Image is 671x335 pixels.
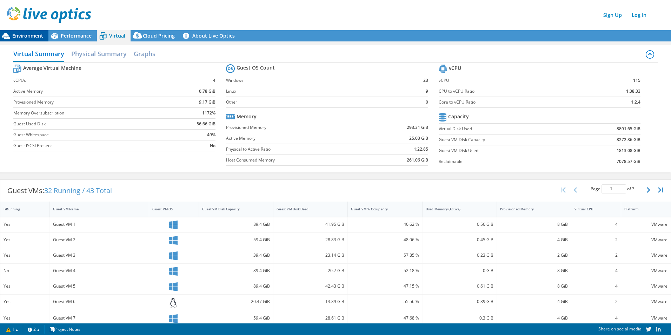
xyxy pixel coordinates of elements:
div: 23.14 GiB [277,251,344,259]
div: VMware [624,251,667,259]
b: 1:22.85 [414,146,428,153]
div: 55.56 % [351,298,419,306]
div: 0.23 GiB [426,251,493,259]
label: vCPU [439,77,587,84]
div: 8 GiB [500,267,568,275]
div: 8 GiB [500,221,568,228]
span: Share on social media [598,326,642,332]
a: About Live Optics [180,30,240,41]
b: Guest OS Count [237,64,275,71]
div: 0.56 GiB [426,221,493,228]
div: Guest VM 5 [53,282,146,290]
b: 49% [207,131,215,138]
div: IsRunning [4,207,38,211]
div: Guest VM Disk Used [277,207,336,211]
div: VMware [624,282,667,290]
label: Virtual Disk Used [439,125,575,132]
div: Guest VM Disk Capacity [202,207,261,211]
div: VMware [624,298,667,306]
div: Guest VM 7 [53,314,146,322]
div: Guest VMs: [0,180,119,202]
label: Guest iSCSI Present [13,142,171,149]
b: 4 [213,77,215,84]
b: 9 [426,88,428,95]
a: Sign Up [600,10,625,20]
label: Guest Used Disk [13,120,171,127]
div: 13.89 GiB [277,298,344,306]
a: 1 [1,325,23,334]
div: Guest VM 2 [53,236,146,244]
span: Page of [591,184,635,193]
h2: Physical Summary [71,47,127,61]
div: Guest VM 6 [53,298,146,306]
label: Provisioned Memory [226,124,369,131]
label: Active Memory [13,88,171,95]
label: Guest VM Disk Used [439,147,575,154]
div: Provisioned Memory [500,207,559,211]
div: Yes [4,314,46,322]
label: CPU to vCPU Ratio [439,88,587,95]
label: Guest VM Disk Capacity [439,136,575,143]
h2: Graphs [134,47,155,61]
label: Linux [226,88,410,95]
label: Core to vCPU Ratio [439,99,587,106]
b: vCPU [449,65,461,72]
label: vCPUs [13,77,171,84]
span: Cloud Pricing [143,32,175,39]
label: Memory Oversubscription [13,110,171,117]
div: 59.4 GiB [202,236,270,244]
div: VMware [624,267,667,275]
div: 42.43 GiB [277,282,344,290]
b: Capacity [448,113,469,120]
div: 0 GiB [426,267,493,275]
div: 20.47 GiB [202,298,270,306]
input: jump to page [602,184,626,193]
h2: Virtual Summary [13,47,64,62]
span: Environment [12,32,43,39]
div: Guest VM Name [53,207,137,211]
div: Guest VM 4 [53,267,146,275]
div: Guest VM OS [152,207,187,211]
div: 28.83 GiB [277,236,344,244]
b: 9.17 GiB [199,99,215,106]
label: Physical to Active Ratio [226,146,369,153]
div: 4 GiB [500,298,568,306]
b: 261.06 GiB [407,157,428,164]
b: Memory [237,113,257,120]
div: No [4,267,46,275]
b: 8891.65 GiB [617,125,640,132]
b: 23 [423,77,428,84]
div: 47.15 % [351,282,419,290]
b: Average Virtual Machine [23,65,81,72]
b: 25.03 GiB [409,135,428,142]
label: Guest Whitespace [13,131,171,138]
div: Guest VM 1 [53,221,146,228]
label: Windows [226,77,410,84]
b: 1:38.33 [626,88,640,95]
div: Yes [4,282,46,290]
span: 3 [632,186,635,192]
b: 0 [426,99,428,106]
div: 0.61 GiB [426,282,493,290]
b: 1172% [202,110,215,117]
b: 1813.08 GiB [617,147,640,154]
div: 4 [574,267,617,275]
label: Other [226,99,410,106]
div: 4 [574,282,617,290]
span: Performance [61,32,92,39]
div: 89.4 GiB [202,267,270,275]
div: VMware [624,314,667,322]
a: Log In [628,10,650,20]
div: 4 [574,314,617,322]
div: VMware [624,236,667,244]
div: 39.4 GiB [202,251,270,259]
div: 52.18 % [351,267,419,275]
img: live_optics_svg.svg [7,7,91,23]
b: 0.78 GiB [199,88,215,95]
div: 2 [574,236,617,244]
div: VMware [624,221,667,228]
div: 0.45 GiB [426,236,493,244]
div: Virtual CPU [574,207,609,211]
b: 56.66 GiB [197,120,215,127]
a: Project Notes [44,325,85,334]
